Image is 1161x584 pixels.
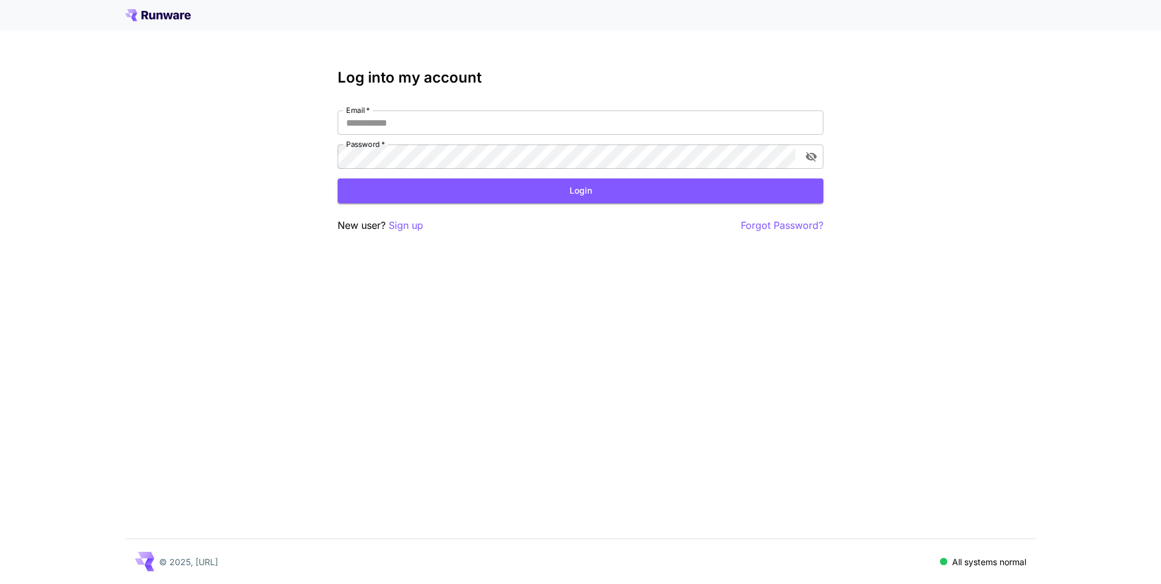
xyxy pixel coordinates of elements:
p: © 2025, [URL] [159,555,218,568]
label: Email [346,105,370,115]
p: New user? [338,218,423,233]
p: All systems normal [952,555,1026,568]
button: toggle password visibility [800,146,822,168]
button: Login [338,178,823,203]
button: Forgot Password? [741,218,823,233]
label: Password [346,139,385,149]
button: Sign up [389,218,423,233]
h3: Log into my account [338,69,823,86]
